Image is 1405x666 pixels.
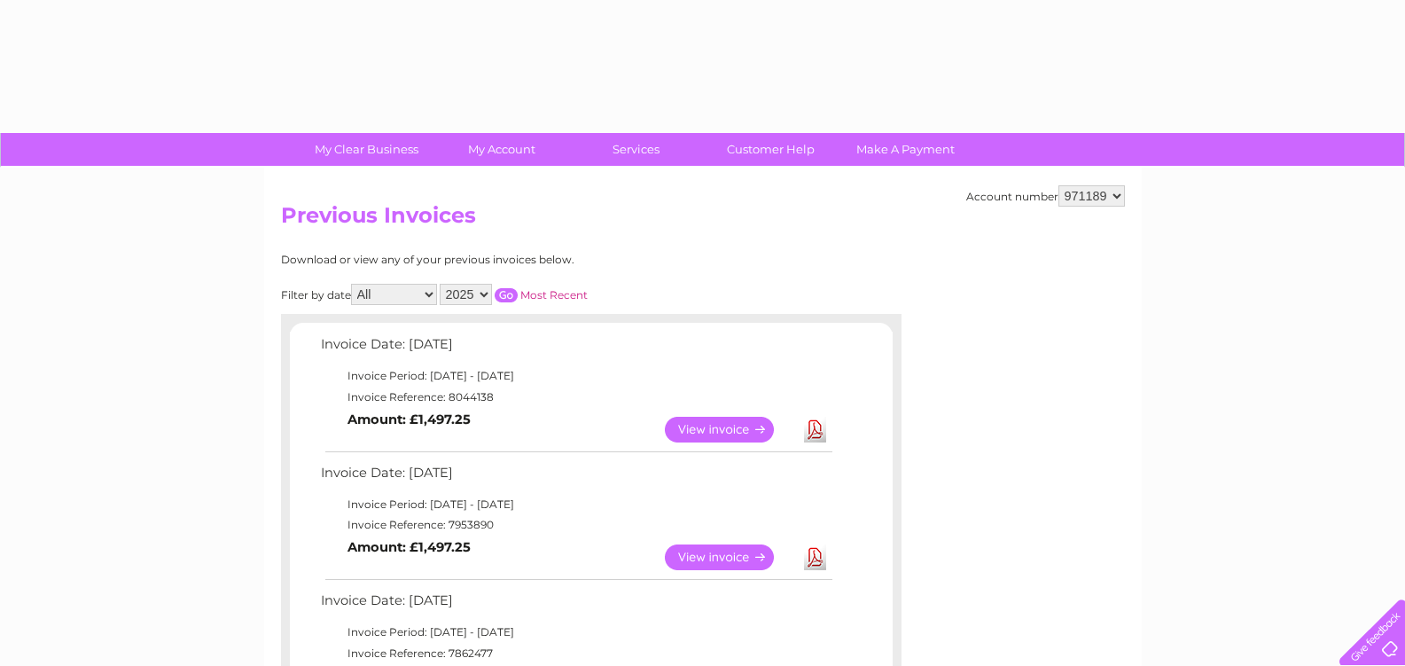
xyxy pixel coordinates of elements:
div: Filter by date [281,284,746,305]
a: Most Recent [520,288,588,302]
td: Invoice Reference: 7953890 [316,514,835,536]
td: Invoice Date: [DATE] [316,461,835,494]
td: Invoice Period: [DATE] - [DATE] [316,622,835,643]
a: View [665,545,795,570]
b: Amount: £1,497.25 [347,539,471,555]
td: Invoice Period: [DATE] - [DATE] [316,494,835,515]
h2: Previous Invoices [281,203,1125,237]
a: Make A Payment [832,133,979,166]
td: Invoice Reference: 7862477 [316,643,835,664]
td: Invoice Reference: 8044138 [316,387,835,408]
div: Account number [966,185,1125,207]
div: Download or view any of your previous invoices below. [281,254,746,266]
a: Customer Help [698,133,844,166]
a: View [665,417,795,443]
a: My Clear Business [293,133,440,166]
a: Download [804,417,826,443]
a: My Account [428,133,574,166]
b: Amount: £1,497.25 [347,411,471,427]
a: Download [804,545,826,570]
td: Invoice Date: [DATE] [316,333,835,365]
td: Invoice Date: [DATE] [316,589,835,622]
td: Invoice Period: [DATE] - [DATE] [316,365,835,387]
a: Services [563,133,709,166]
